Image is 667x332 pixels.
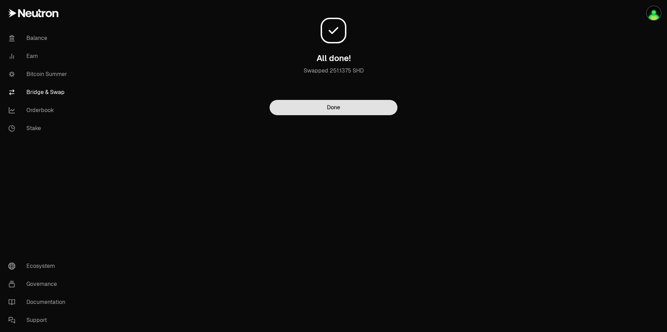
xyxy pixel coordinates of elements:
[3,293,75,311] a: Documentation
[316,53,351,64] h3: All done!
[3,119,75,137] a: Stake
[3,257,75,275] a: Ecosystem
[3,275,75,293] a: Governance
[270,100,397,115] button: Done
[3,101,75,119] a: Orderbook
[3,47,75,65] a: Earn
[270,67,397,83] p: Swapped 251.1375 SHD
[647,6,661,20] img: SparcoGx
[3,311,75,329] a: Support
[3,83,75,101] a: Bridge & Swap
[3,29,75,47] a: Balance
[3,65,75,83] a: Bitcoin Summer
